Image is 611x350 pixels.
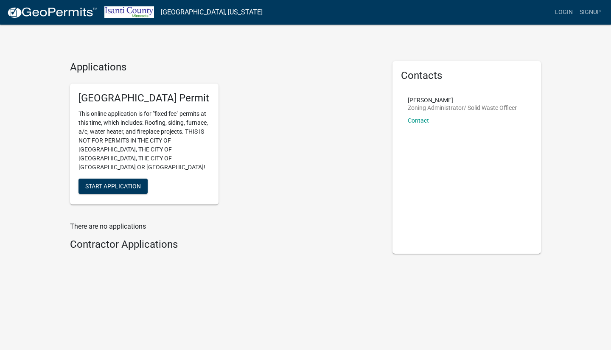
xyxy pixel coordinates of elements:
a: Contact [408,117,429,124]
p: There are no applications [70,221,380,232]
h5: Contacts [401,70,533,82]
h5: [GEOGRAPHIC_DATA] Permit [78,92,210,104]
a: Login [552,4,576,20]
p: [PERSON_NAME] [408,97,517,103]
a: [GEOGRAPHIC_DATA], [US_STATE] [161,5,263,20]
h4: Applications [70,61,380,73]
p: This online application is for "fixed fee" permits at this time, which includes: Roofing, siding,... [78,109,210,172]
button: Start Application [78,179,148,194]
wm-workflow-list-section: Contractor Applications [70,238,380,254]
img: Isanti County, Minnesota [104,6,154,18]
a: Signup [576,4,604,20]
h4: Contractor Applications [70,238,380,251]
p: Zoning Administrator/ Solid Waste Officer [408,105,517,111]
wm-workflow-list-section: Applications [70,61,380,211]
span: Start Application [85,182,141,189]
